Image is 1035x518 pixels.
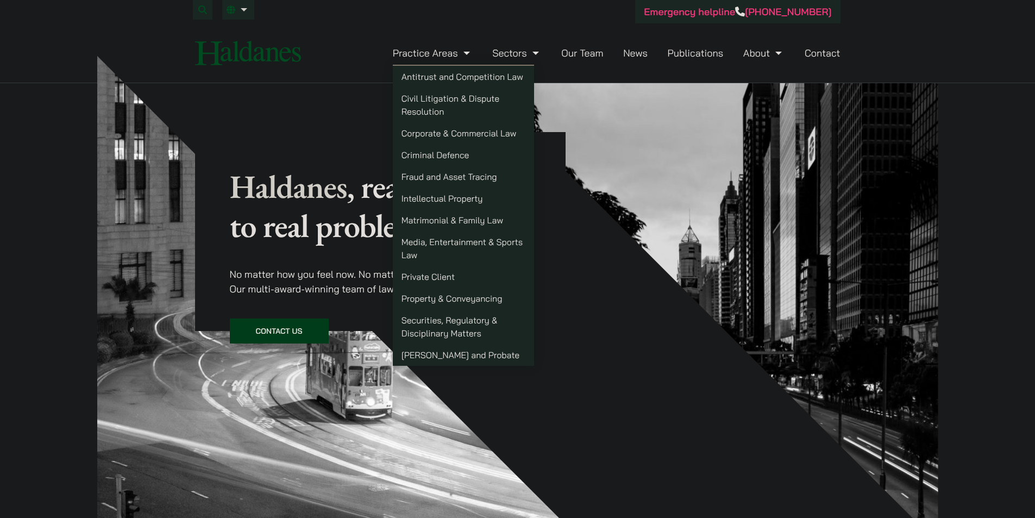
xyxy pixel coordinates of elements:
a: Civil Litigation & Dispute Resolution [393,88,534,122]
a: Fraud and Asset Tracing [393,166,534,188]
a: Our Team [561,47,603,59]
a: Intellectual Property [393,188,534,209]
a: Emergency helpline[PHONE_NUMBER] [644,5,831,18]
a: Property & Conveyancing [393,288,534,309]
img: Logo of Haldanes [195,41,301,65]
a: Criminal Defence [393,144,534,166]
a: Corporate & Commercial Law [393,122,534,144]
a: [PERSON_NAME] and Probate [393,344,534,366]
a: Securities, Regulatory & Disciplinary Matters [393,309,534,344]
a: Sectors [492,47,541,59]
a: Antitrust and Competition Law [393,66,534,88]
a: Private Client [393,266,534,288]
a: News [623,47,648,59]
mark: , real solutions to real problems [230,165,528,247]
p: Haldanes [230,167,531,245]
a: Contact [805,47,840,59]
a: Practice Areas [393,47,473,59]
a: Contact Us [230,319,329,344]
a: Media, Entertainment & Sports Law [393,231,534,266]
a: About [743,47,785,59]
p: No matter how you feel now. No matter what your legal problem is. Our multi-award-winning team of... [230,267,531,296]
a: Matrimonial & Family Law [393,209,534,231]
a: Publications [668,47,724,59]
a: EN [227,5,250,14]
